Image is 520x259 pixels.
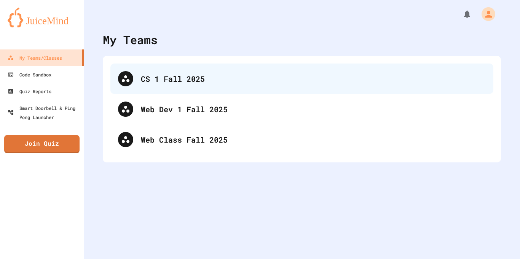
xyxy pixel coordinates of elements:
[141,73,486,84] div: CS 1 Fall 2025
[110,64,493,94] div: CS 1 Fall 2025
[8,103,81,122] div: Smart Doorbell & Ping Pong Launcher
[141,134,486,145] div: Web Class Fall 2025
[474,5,497,23] div: My Account
[4,135,80,153] a: Join Quiz
[8,8,76,27] img: logo-orange.svg
[110,94,493,124] div: Web Dev 1 Fall 2025
[8,87,51,96] div: Quiz Reports
[448,8,474,21] div: My Notifications
[8,70,51,79] div: Code Sandbox
[8,53,62,62] div: My Teams/Classes
[141,103,486,115] div: Web Dev 1 Fall 2025
[110,124,493,155] div: Web Class Fall 2025
[103,31,158,48] div: My Teams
